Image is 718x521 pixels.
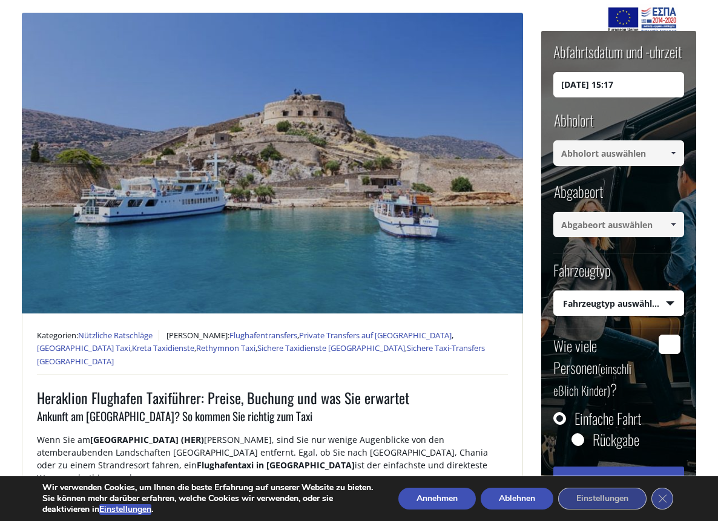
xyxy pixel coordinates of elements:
a: Flughafentransfers [229,330,297,341]
input: Abholort auswählen [553,140,684,166]
img: Heraklion Airport Taxi Guide: Prices, Booking & What to Expect [22,13,524,313]
font: , [255,342,257,353]
font: , [130,342,132,353]
strong: [GEOGRAPHIC_DATA] (HER) [90,434,204,445]
a: Private Transfers auf [GEOGRAPHIC_DATA] [299,330,452,341]
a: Sichere Taxidienste [GEOGRAPHIC_DATA] [257,342,405,353]
a: Show All Items [664,212,683,237]
label: Abholort [553,110,593,140]
label: Abgabeort [553,181,603,212]
a: Sichere Taxi-Transfers [GEOGRAPHIC_DATA] [37,342,485,367]
font: , [194,342,196,353]
a: Kreta Taxidienste [132,342,194,353]
label: Rückgabe [593,433,639,445]
img: e-bannersEUERDF180X90.jpg [606,4,678,40]
label: Wie viele Personen ? [553,335,651,400]
span: Fahrzeugtyp auswählen [554,291,683,316]
button: Finden Sie eine Überweisung [553,467,684,499]
h1: Heraklion Flughafen Taxiführer: Preise, Buchung und was Sie erwartet [37,387,509,408]
label: Einfache Fahrt [575,412,641,424]
button: Einstellungen [558,488,647,510]
font: [PERSON_NAME]: [166,330,229,341]
small: (einschließlich Kinder) [553,359,631,399]
p: Wir verwenden Cookies, um Ihnen die beste Erfahrung auf unserer Website zu bieten. [42,482,374,493]
a: Rethymnon Taxi [196,342,255,353]
a: Nützliche Ratschläge [78,330,153,341]
p: Wenn Sie am [PERSON_NAME], sind Sie nur wenige Augenblicke von den atemberaubenden Landschaften [... [37,433,509,494]
input: Abgabeort auswählen [553,212,684,237]
button: Einstellungen [99,504,151,515]
font: . [151,503,153,515]
font: , [405,342,407,353]
button: Annehmen [398,488,476,510]
strong: Flughafentaxi in [GEOGRAPHIC_DATA] [197,459,355,471]
a: [GEOGRAPHIC_DATA] Taxi [37,342,130,353]
a: Show All Items [664,140,683,166]
font: Kategorien: [37,330,78,341]
font: , [297,330,299,341]
button: Ablehnen [481,488,553,510]
label: Abfahrtsdatum und -uhrzeit [553,41,682,72]
h3: Ankunft am [GEOGRAPHIC_DATA]? So kommen Sie richtig zum Taxi [37,408,509,433]
font: Sie können mehr darüber erfahren, welche Cookies wir verwenden, oder sie deaktivieren in [42,493,333,515]
font: , [452,330,453,341]
button: Schließen GDPR Cookie Banner [651,488,673,510]
label: Fahrzeugtyp [553,260,611,290]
